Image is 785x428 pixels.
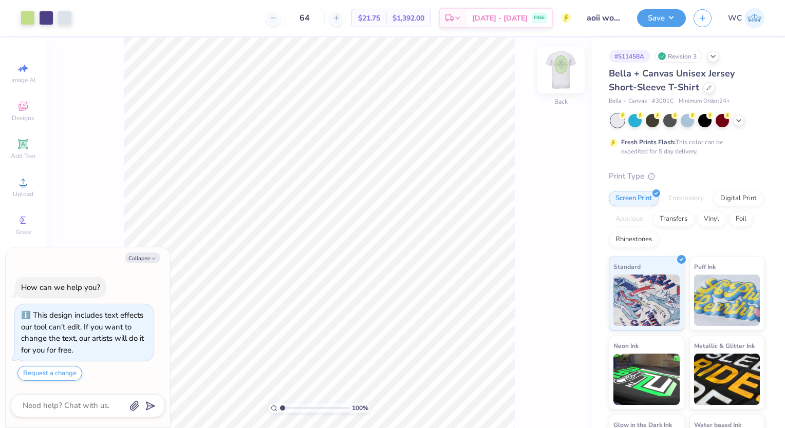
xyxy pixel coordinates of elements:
span: Image AI [11,76,35,84]
input: Untitled Design [579,8,629,28]
img: William Coughenour [744,8,764,28]
div: Vinyl [697,211,726,227]
span: Greek [15,228,31,236]
button: Request a change [17,366,82,381]
div: Embroidery [662,191,711,206]
img: Puff Ink [694,275,760,326]
div: Foil [729,211,753,227]
div: Digital Print [714,191,763,206]
img: Neon Ink [613,354,680,405]
span: Designs [12,114,34,122]
div: Rhinestones [609,232,659,247]
input: – – [285,9,325,27]
a: WC [728,8,764,28]
span: Neon Ink [613,340,639,351]
span: # 3001C [652,97,674,106]
button: Save [637,9,686,27]
span: 100 % [352,403,368,413]
img: Standard [613,275,680,326]
span: Upload [13,190,33,198]
div: Back [554,97,568,106]
div: Print Type [609,170,764,182]
div: How can we help you? [21,282,100,293]
span: $1,392.00 [392,13,424,24]
span: WC [728,12,742,24]
div: # 511458A [609,50,650,63]
span: Bella + Canvas Unisex Jersey Short-Sleeve T-Shirt [609,67,735,93]
span: [DATE] - [DATE] [472,13,528,24]
div: This color can be expedited for 5 day delivery. [621,138,747,156]
img: Back [540,49,582,90]
span: Add Text [11,152,35,160]
div: This design includes text effects our tool can't edit. If you want to change the text, our artist... [21,310,144,355]
span: Standard [613,261,641,272]
div: Screen Print [609,191,659,206]
span: $21.75 [358,13,380,24]
span: Bella + Canvas [609,97,647,106]
div: Applique [609,211,650,227]
div: Revision 3 [655,50,702,63]
span: Puff Ink [694,261,716,272]
img: Metallic & Glitter Ink [694,354,760,405]
span: Minimum Order: 24 + [679,97,730,106]
div: Transfers [653,211,694,227]
button: Collapse [125,252,160,263]
span: FREE [534,14,545,22]
span: Metallic & Glitter Ink [694,340,755,351]
strong: Fresh Prints Flash: [621,138,676,146]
